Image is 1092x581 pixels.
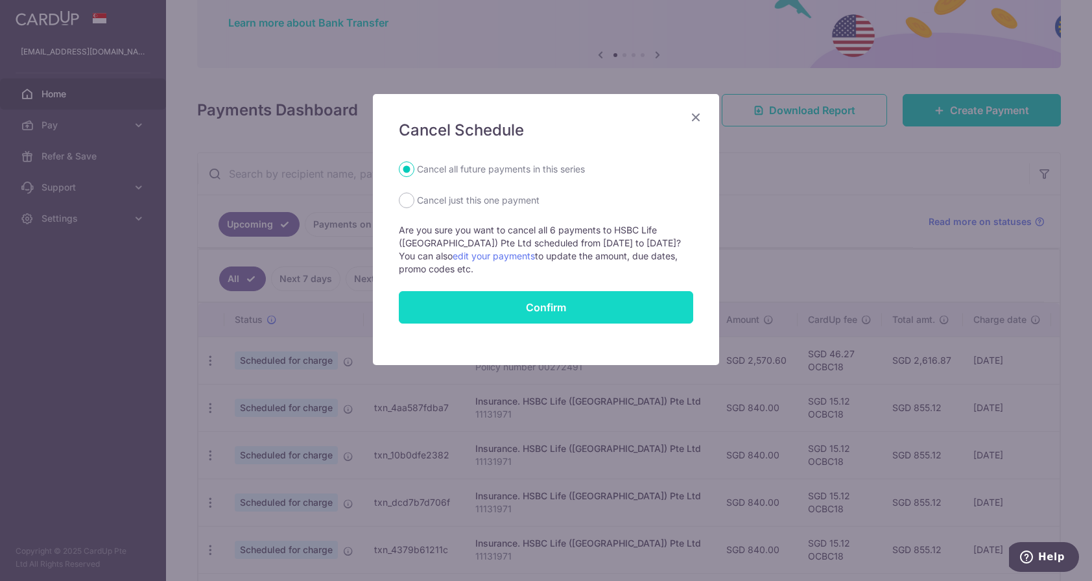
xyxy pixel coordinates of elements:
button: Confirm [399,291,693,324]
label: Cancel just this one payment [417,193,540,208]
p: Are you sure you want to cancel all 6 payments to HSBC Life ([GEOGRAPHIC_DATA]) Pte Ltd scheduled... [399,224,693,276]
a: edit your payments [453,250,535,261]
label: Cancel all future payments in this series [417,161,585,177]
h5: Cancel Schedule [399,120,693,141]
button: Close [688,110,704,125]
iframe: Opens a widget where you can find more information [1009,542,1079,575]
